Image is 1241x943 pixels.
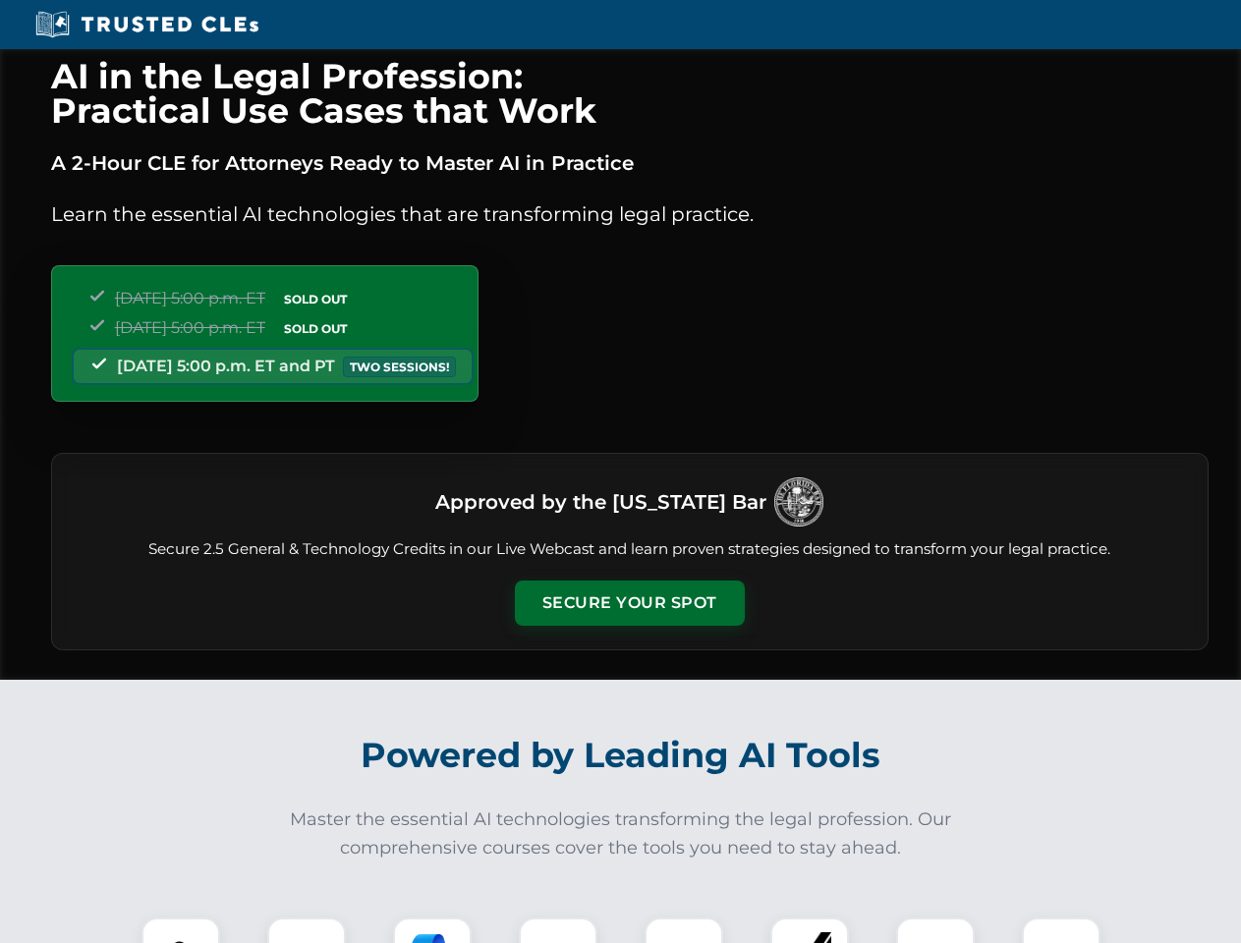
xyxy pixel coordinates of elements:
button: Secure Your Spot [515,581,745,626]
span: [DATE] 5:00 p.m. ET [115,289,265,307]
h3: Approved by the [US_STATE] Bar [435,484,766,520]
span: SOLD OUT [277,318,354,339]
span: SOLD OUT [277,289,354,309]
img: Logo [774,477,823,527]
p: Learn the essential AI technologies that are transforming legal practice. [51,198,1209,230]
p: Secure 2.5 General & Technology Credits in our Live Webcast and learn proven strategies designed ... [76,538,1184,561]
p: Master the essential AI technologies transforming the legal profession. Our comprehensive courses... [277,805,965,862]
h1: AI in the Legal Profession: Practical Use Cases that Work [51,59,1209,128]
span: [DATE] 5:00 p.m. ET [115,318,265,337]
h2: Powered by Leading AI Tools [77,721,1165,790]
img: Trusted CLEs [29,10,264,39]
p: A 2-Hour CLE for Attorneys Ready to Master AI in Practice [51,147,1209,179]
